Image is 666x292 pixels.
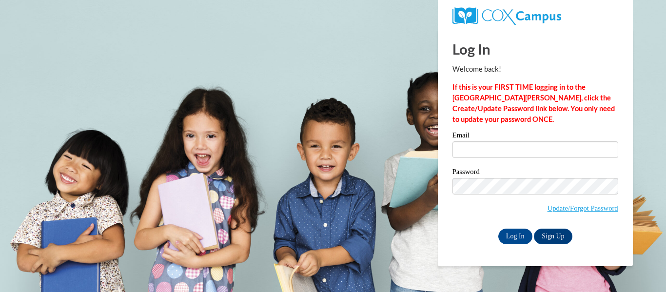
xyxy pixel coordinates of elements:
[452,83,615,123] strong: If this is your FIRST TIME logging in to the [GEOGRAPHIC_DATA][PERSON_NAME], click the Create/Upd...
[452,39,618,59] h1: Log In
[534,229,572,244] a: Sign Up
[452,7,561,25] img: COX Campus
[452,11,561,19] a: COX Campus
[452,168,618,178] label: Password
[548,204,618,212] a: Update/Forgot Password
[452,132,618,141] label: Email
[452,64,618,75] p: Welcome back!
[498,229,532,244] input: Log In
